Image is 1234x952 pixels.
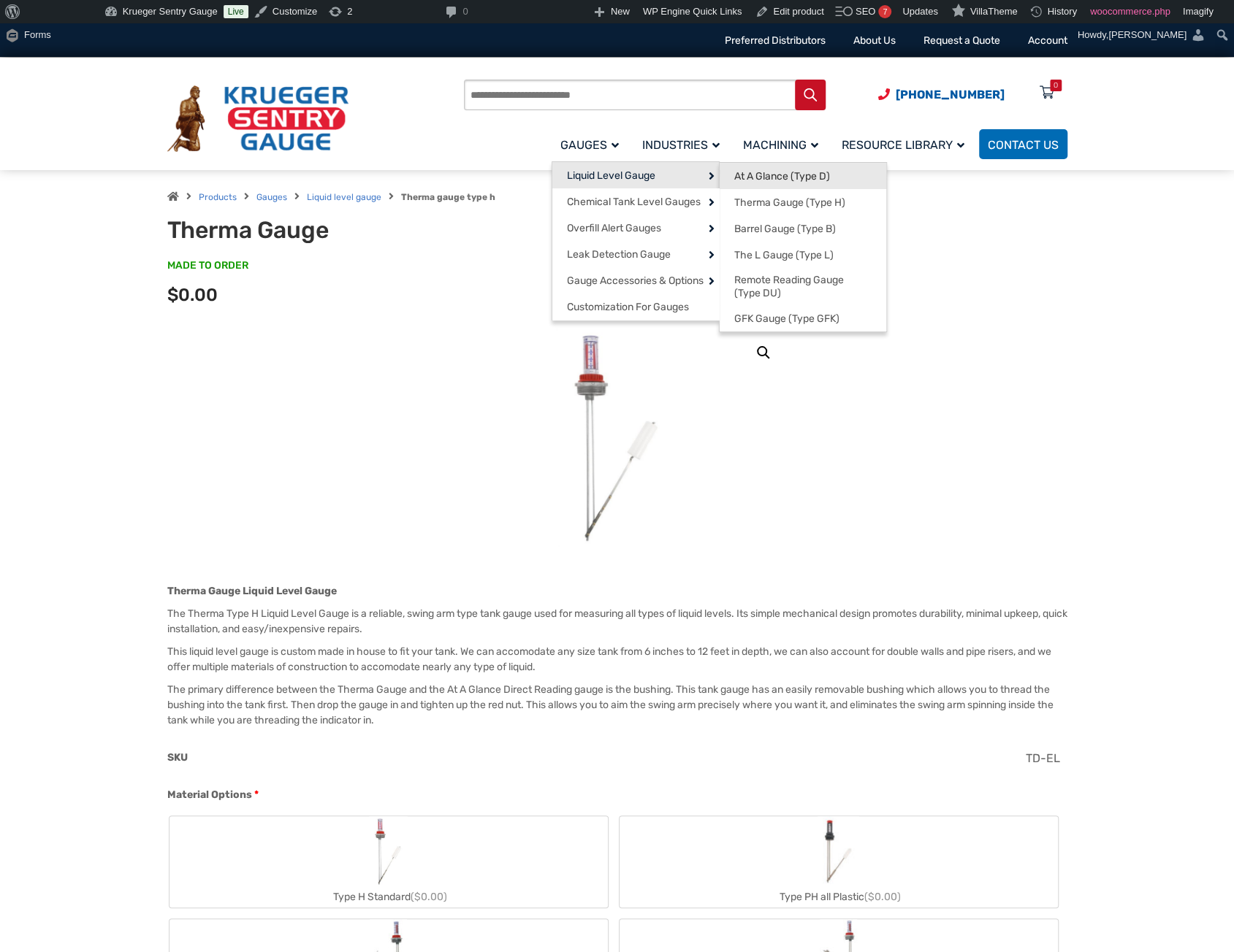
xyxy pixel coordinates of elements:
span: Contact Us [988,138,1059,152]
a: GFK Gauge (Type GFK) [720,305,886,331]
span: $0.00 [167,285,218,305]
span: ($0.00) [411,891,447,903]
p: The Therma Type H Liquid Level Gauge is a reliable, swing arm type tank gauge used for measuring ... [167,606,1067,637]
span: Liquid Level Gauge [567,169,655,183]
span: [PERSON_NAME] [1108,29,1187,40]
abbr: required [254,787,259,802]
a: Machining [734,127,833,161]
p: This liquid level gauge is custom made in house to fit your tank. We can accomodate any size tank... [167,644,1067,675]
a: Chemical Tank Level Gauges [552,188,719,215]
span: Customization For Gauges [567,301,689,314]
a: Overfill Alert Gauges [552,215,719,241]
strong: Therma gauge type h [401,192,495,202]
a: Leak Detection Gauge [552,241,719,267]
a: Preferred Distributors [725,34,826,47]
span: Chemical Tank Level Gauges [567,196,701,209]
a: At A Glance (Type D) [720,163,886,189]
span: Forms [24,23,51,47]
a: The L Gauge (Type L) [720,242,886,268]
span: GFK Gauge (Type GFK) [734,312,839,326]
h1: Therma Gauge [167,216,528,244]
span: Material Options [167,788,252,801]
span: At A Glance (Type D) [734,170,830,183]
label: Type H Standard [170,816,608,907]
a: Liquid Level Gauge [552,162,719,188]
div: 0 [1054,80,1058,91]
a: Contact Us [979,129,1067,159]
a: About Us [853,34,896,47]
a: Account [1028,34,1067,47]
a: Liquid level gauge [307,192,381,202]
span: Machining [743,138,818,152]
span: ($0.00) [864,891,901,903]
span: Gauges [560,138,619,152]
img: Krueger Sentry Gauge [167,85,349,153]
span: TD-EL [1026,751,1060,765]
span: Overfill Alert Gauges [567,222,661,235]
span: Resource Library [842,138,964,152]
span: The L Gauge (Type L) [734,249,834,262]
a: Phone Number (920) 434-8860 [878,85,1005,104]
a: Howdy, [1073,23,1211,47]
span: Remote Reading Gauge (Type DU) [734,274,872,299]
span: Gauge Accessories & Options [567,275,704,288]
a: Gauges [256,192,287,202]
strong: Therma Gauge Liquid Level Gauge [167,585,337,597]
div: Type PH all Plastic [620,886,1058,907]
a: Resource Library [833,127,979,161]
a: Gauge Accessories & Options [552,267,719,293]
a: Customization For Gauges [552,293,719,320]
span: MADE TO ORDER [167,258,248,273]
a: Barrel Gauge (Type B) [720,215,886,242]
a: Gauges [552,127,633,161]
span: Therma Gauge (Type H) [734,196,845,210]
a: Remote Reading Gauge (Type DU) [720,268,886,305]
label: Type PH all Plastic [620,816,1058,907]
span: SKU [167,751,188,764]
p: The primary difference between the Therma Gauge and the At A Glance Direct Reading gauge is the b... [167,682,1067,728]
a: View full-screen image gallery [750,339,777,366]
span: [PHONE_NUMBER] [896,88,1005,101]
a: Therma Gauge (Type H) [720,189,886,215]
a: Products [199,192,237,202]
span: Industries [642,138,720,152]
span: Barrel Gauge (Type B) [734,223,836,236]
div: Type H Standard [170,886,608,907]
span: Leak Detection Gauge [567,248,671,261]
a: Request a Quote [923,34,1000,47]
a: Industries [633,127,734,161]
